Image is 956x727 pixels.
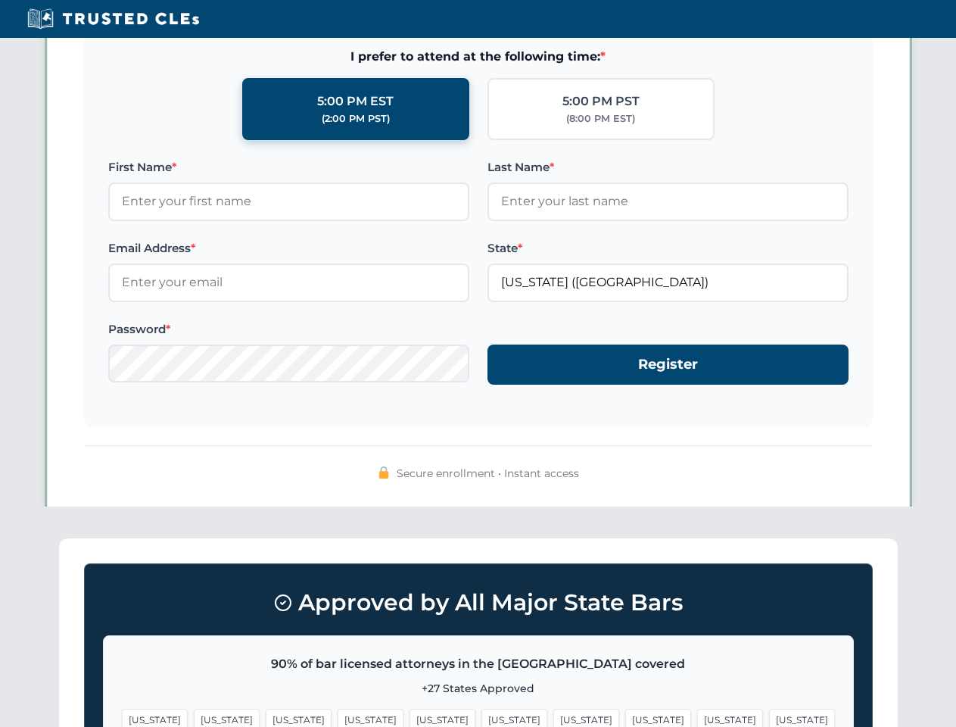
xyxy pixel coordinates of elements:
[108,239,469,257] label: Email Address
[108,320,469,339] label: Password
[562,92,640,111] div: 5:00 PM PST
[122,680,835,697] p: +27 States Approved
[322,111,390,126] div: (2:00 PM PST)
[378,466,390,479] img: 🔒
[122,654,835,674] p: 90% of bar licensed attorneys in the [GEOGRAPHIC_DATA] covered
[317,92,394,111] div: 5:00 PM EST
[487,264,849,301] input: Florida (FL)
[566,111,635,126] div: (8:00 PM EST)
[397,465,579,482] span: Secure enrollment • Instant access
[108,183,469,220] input: Enter your first name
[487,183,849,220] input: Enter your last name
[108,264,469,301] input: Enter your email
[487,345,849,385] button: Register
[487,239,849,257] label: State
[108,158,469,176] label: First Name
[487,158,849,176] label: Last Name
[108,47,849,67] span: I prefer to attend at the following time:
[23,8,204,30] img: Trusted CLEs
[103,582,854,623] h3: Approved by All Major State Bars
